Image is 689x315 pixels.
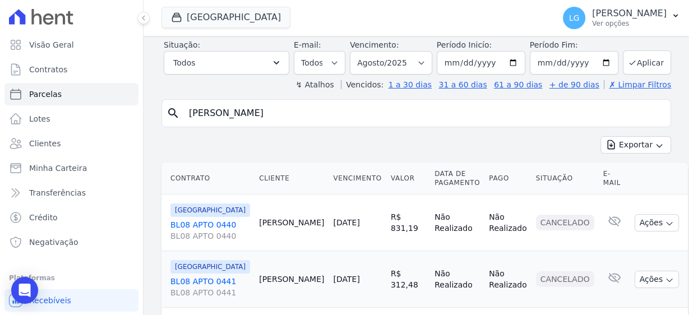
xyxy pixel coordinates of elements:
[600,136,671,154] button: Exportar
[4,34,138,56] a: Visão Geral
[29,39,74,50] span: Visão Geral
[4,206,138,229] a: Crédito
[170,203,250,217] span: [GEOGRAPHIC_DATA]
[484,194,531,251] td: Não Realizado
[29,89,62,100] span: Parcelas
[484,163,531,194] th: Pago
[29,113,50,124] span: Lotes
[329,163,386,194] th: Vencimento
[569,14,580,22] span: LG
[4,289,138,312] a: Recebíveis
[438,80,487,89] a: 31 a 60 dias
[623,50,671,75] button: Aplicar
[170,219,250,242] a: BL08 APTO 0440BL08 APTO 0440
[11,277,38,304] div: Open Intercom Messenger
[333,218,359,227] a: [DATE]
[161,163,255,194] th: Contrato
[29,187,86,198] span: Transferências
[4,182,138,204] a: Transferências
[29,212,58,223] span: Crédito
[604,80,671,89] a: ✗ Limpar Filtros
[29,163,87,174] span: Minha Carteira
[4,132,138,155] a: Clientes
[9,271,134,285] div: Plataformas
[295,80,334,89] label: ↯ Atalhos
[389,80,432,89] a: 1 a 30 dias
[386,163,430,194] th: Valor
[494,80,542,89] a: 61 a 90 dias
[4,58,138,81] a: Contratos
[437,40,492,49] label: Período Inicío:
[536,215,594,230] div: Cancelado
[4,231,138,253] a: Negativação
[386,251,430,308] td: R$ 312,48
[536,271,594,287] div: Cancelado
[531,163,599,194] th: Situação
[29,64,67,75] span: Contratos
[170,276,250,298] a: BL08 APTO 0441BL08 APTO 0441
[4,157,138,179] a: Minha Carteira
[635,271,679,288] button: Ações
[4,83,138,105] a: Parcelas
[549,80,599,89] a: + de 90 dias
[255,251,329,308] td: [PERSON_NAME]
[255,194,329,251] td: [PERSON_NAME]
[29,237,78,248] span: Negativação
[530,39,618,51] label: Período Fim:
[182,102,666,124] input: Buscar por nome do lote ou do cliente
[255,163,329,194] th: Cliente
[592,8,667,19] p: [PERSON_NAME]
[430,194,484,251] td: Não Realizado
[386,194,430,251] td: R$ 831,19
[29,295,71,306] span: Recebíveis
[592,19,667,28] p: Ver opções
[170,287,250,298] span: BL08 APTO 0441
[294,40,321,49] label: E-mail:
[430,251,484,308] td: Não Realizado
[29,138,61,149] span: Clientes
[164,51,289,75] button: Todos
[635,214,679,231] button: Ações
[4,108,138,130] a: Lotes
[484,251,531,308] td: Não Realizado
[173,56,195,70] span: Todos
[170,230,250,242] span: BL08 APTO 0440
[341,80,383,89] label: Vencidos:
[599,163,630,194] th: E-mail
[170,260,250,274] span: [GEOGRAPHIC_DATA]
[430,163,484,194] th: Data de Pagamento
[333,275,359,284] a: [DATE]
[167,106,180,120] i: search
[350,40,399,49] label: Vencimento:
[554,2,689,34] button: LG [PERSON_NAME] Ver opções
[164,40,200,49] label: Situação:
[161,7,290,28] button: [GEOGRAPHIC_DATA]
